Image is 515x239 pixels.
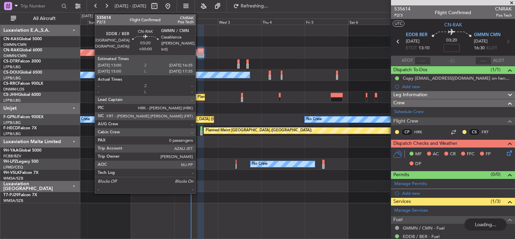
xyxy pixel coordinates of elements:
[230,1,271,11] button: Refreshing...
[252,159,268,169] div: No Crew
[433,151,439,158] span: AC
[464,218,507,231] div: Loading...
[415,151,422,158] span: MF
[393,171,409,179] span: Permits
[3,193,37,197] a: T7-PJ29Falcon 7X
[3,171,38,175] a: 9H-VSLKFalcon 7X
[467,151,475,158] span: FFC
[414,129,429,135] a: HRK
[3,37,42,41] a: CN-KASGlobal 5000
[3,149,19,153] span: 9H-YAA
[394,12,411,18] span: P2/3
[393,198,411,206] span: Services
[218,19,261,25] div: Wed 3
[3,160,17,164] span: 9H-LPZ
[206,126,312,136] div: Planned Maint [GEOGRAPHIC_DATA] ([GEOGRAPHIC_DATA])
[21,1,59,11] input: Trip Number
[3,82,43,86] a: CS-RRCFalcon 900LX
[132,14,143,19] div: [DATE]
[474,45,485,52] span: 16:30
[87,19,131,25] div: Sun 31
[3,171,20,175] span: 9H-VSLK
[393,140,457,148] span: Dispatch Checks and Weather
[406,45,417,52] span: ETOT
[3,126,37,130] a: F-HECDFalcon 7X
[3,37,19,41] span: CN-KAS
[174,19,218,25] div: Tue 2
[402,57,413,64] span: ATOT
[240,4,269,8] span: Refreshing...
[469,128,480,136] div: CS
[3,120,21,125] a: LFPB/LBG
[7,13,73,24] button: All Aircraft
[118,126,133,136] div: No Crew
[474,32,501,38] span: GMMN CMN
[393,216,402,224] span: Fuel
[115,3,146,9] span: [DATE] - [DATE]
[394,109,424,115] a: Schedule Crew
[3,71,42,75] a: CS-DOUGlobal 6500
[261,19,305,25] div: Thu 4
[491,171,501,178] span: (0/0)
[3,154,21,159] a: FCBB/BZV
[486,45,497,52] span: ELDT
[415,57,431,65] input: --:--
[474,38,488,45] span: [DATE]
[435,9,471,16] div: Flight Confirmed
[394,5,411,12] span: 535614
[198,92,304,102] div: Planned Maint [GEOGRAPHIC_DATA] ([GEOGRAPHIC_DATA])
[393,117,418,125] span: Flight Crew
[415,161,421,167] span: DP
[393,66,427,74] span: Dispatch To-Dos
[348,19,392,25] div: Sat 6
[3,71,19,75] span: CS-DOU
[3,193,19,197] span: T7-PJ29
[3,115,18,119] span: F-GPNJ
[131,19,174,25] div: Mon 1
[3,149,41,153] a: 9H-YAAGlobal 5000
[401,128,413,136] div: CP
[403,225,445,231] a: GMMN / CMN - Fuel
[493,57,504,64] span: ALDT
[3,93,41,97] a: CS-JHHGlobal 6000
[3,53,27,58] a: GMMN/CMN
[3,64,21,70] a: LFPB/LBG
[18,16,71,21] span: All Aircraft
[393,99,405,107] span: Crew
[486,151,491,158] span: FP
[3,115,43,119] a: F-GPNJFalcon 900EX
[145,114,251,125] div: Planned Maint [GEOGRAPHIC_DATA] ([GEOGRAPHIC_DATA])
[393,91,427,99] span: Leg Information
[444,21,462,28] span: CN-RAK
[3,126,18,130] span: F-HECD
[3,198,23,203] a: WMSA/SZB
[419,45,429,52] span: 13:10
[402,84,512,89] div: Add new
[3,59,18,63] span: CS-DTR
[403,75,512,81] div: Copy [EMAIL_ADDRESS][DOMAIN_NAME] on handling requests
[402,190,512,196] div: Add new
[3,76,21,81] a: LFPB/LBG
[406,32,427,38] span: EDDB BER
[446,37,457,44] span: 03:20
[3,98,21,103] a: LFPB/LBG
[158,159,233,169] div: Planned Maint Nice ([GEOGRAPHIC_DATA])
[394,207,428,214] a: Manage Services
[406,38,420,45] span: [DATE]
[491,198,501,205] span: (1/3)
[82,14,93,19] div: [DATE]
[495,5,512,12] span: CNRAK
[74,114,90,125] div: No Crew
[394,181,427,187] a: Manage Permits
[3,165,23,170] a: LFMD/CEQ
[3,48,42,52] a: CN-RAKGlobal 6000
[491,66,501,73] span: (1/1)
[306,114,322,125] div: No Crew
[495,12,512,18] span: Pos Tech
[3,82,18,86] span: CS-RRC
[3,131,21,136] a: LFPB/LBG
[3,160,38,164] a: 9H-LPZLegacy 500
[450,151,456,158] span: CR
[3,87,24,92] a: DNMM/LOS
[305,19,348,25] div: Fri 5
